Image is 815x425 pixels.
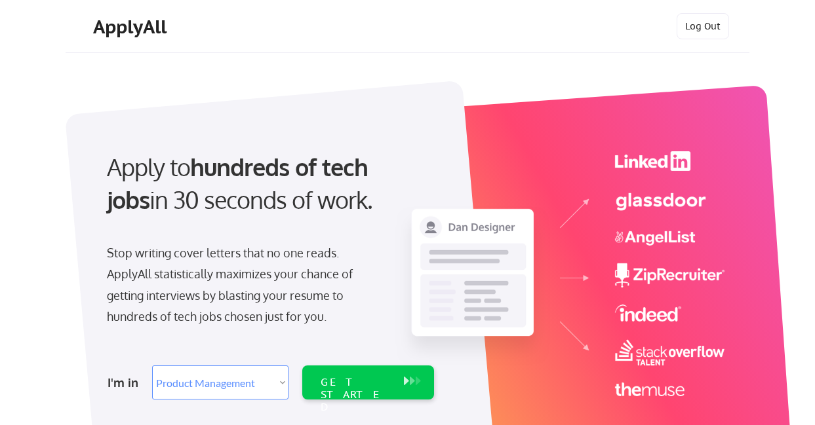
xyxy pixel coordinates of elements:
[107,151,429,217] div: Apply to in 30 seconds of work.
[321,376,391,414] div: GET STARTED
[93,16,170,38] div: ApplyAll
[107,242,376,327] div: Stop writing cover letters that no one reads. ApplyAll statistically maximizes your chance of get...
[677,13,729,39] button: Log Out
[107,152,374,214] strong: hundreds of tech jobs
[108,372,144,393] div: I'm in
